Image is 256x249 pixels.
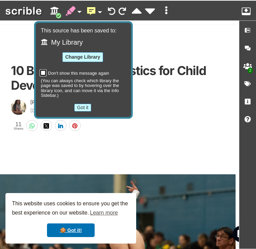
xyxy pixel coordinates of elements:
[41,71,45,75] input: Don't show this message again
[41,71,109,76] label: Don't show this message again
[41,28,126,33] div: This source has been saved to:
[74,104,91,112] button: Got it
[41,78,126,98] div: (You can always check which library the page was saved to by hovering over the library icon, and ...
[65,54,100,60] b: Change Library
[51,39,83,46] div: My Library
